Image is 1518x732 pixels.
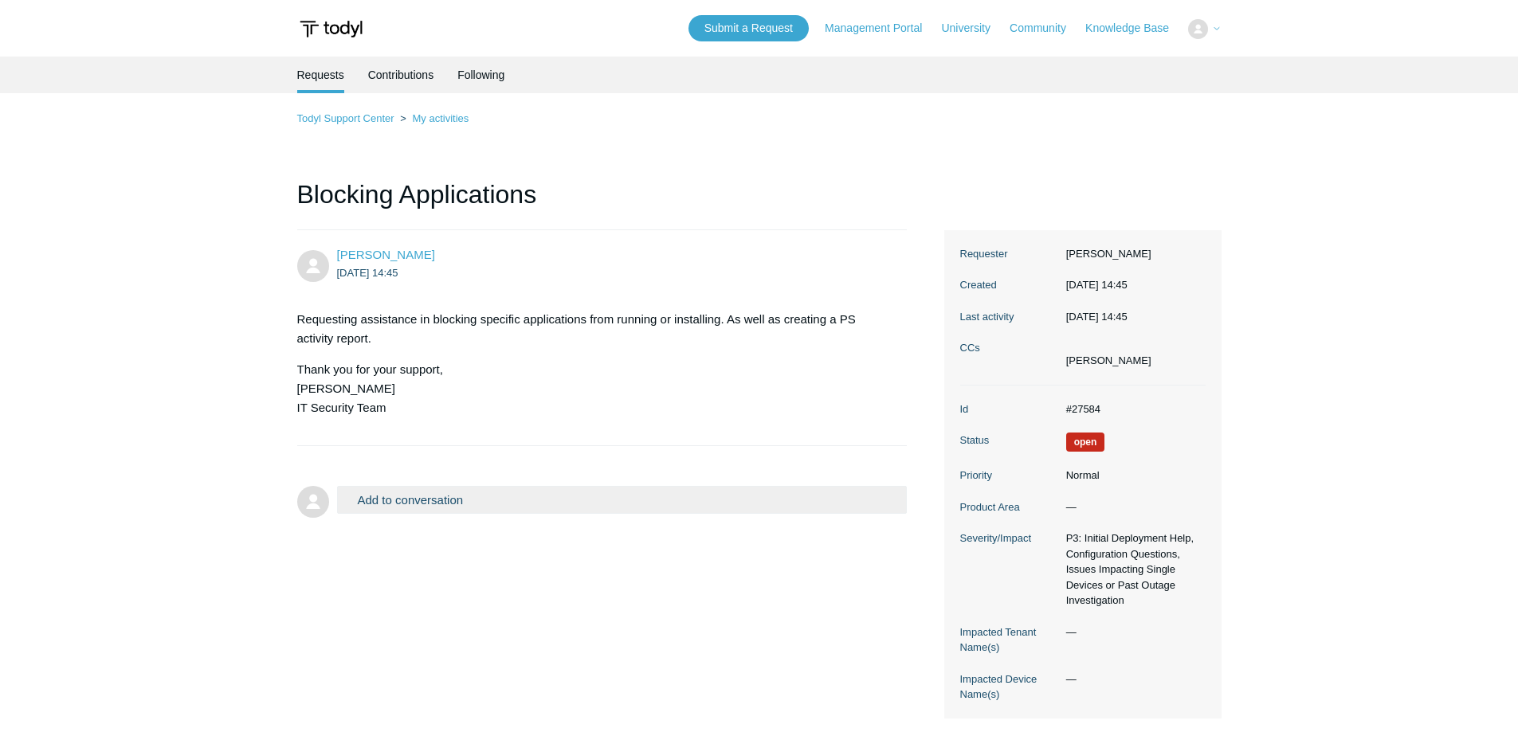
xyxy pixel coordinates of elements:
[397,112,469,124] li: My activities
[297,175,908,230] h1: Blocking Applications
[297,360,892,417] p: Thank you for your support, [PERSON_NAME] IT Security Team
[297,112,394,124] a: Todyl Support Center
[1058,401,1206,417] dd: #27584
[960,530,1058,546] dt: Severity/Impact
[960,433,1058,448] dt: Status
[1058,671,1206,687] dd: —
[960,671,1058,703] dt: Impacted Device Name(s)
[1085,20,1185,37] a: Knowledge Base
[941,20,1006,37] a: University
[960,309,1058,325] dt: Last activity
[1058,468,1206,483] dd: Normal
[1066,353,1151,369] li: Ernest Murry
[337,248,435,261] span: George Morales
[1066,279,1128,291] time: 2025-08-21T14:45:13+00:00
[1066,433,1105,452] span: We are working on a response for you
[1058,499,1206,515] dd: —
[337,248,435,261] a: [PERSON_NAME]
[960,468,1058,483] dt: Priority
[1058,246,1206,262] dd: [PERSON_NAME]
[297,310,892,348] p: Requesting assistance in blocking specific applications from running or installing. As well as cr...
[1058,530,1206,609] dd: P3: Initial Deployment Help, Configuration Questions, Issues Impacting Single Devices or Past Out...
[960,499,1058,515] dt: Product Area
[960,340,1058,356] dt: CCs
[1010,20,1082,37] a: Community
[960,246,1058,262] dt: Requester
[825,20,938,37] a: Management Portal
[337,267,398,279] time: 2025-08-21T14:45:13Z
[412,112,469,124] a: My activities
[960,277,1058,293] dt: Created
[960,624,1058,656] dt: Impacted Tenant Name(s)
[368,57,434,93] a: Contributions
[457,57,504,93] a: Following
[297,14,365,44] img: Todyl Support Center Help Center home page
[688,15,809,41] a: Submit a Request
[337,486,908,514] button: Add to conversation
[1058,624,1206,640] dd: —
[960,401,1058,417] dt: Id
[1066,311,1128,323] time: 2025-08-21T14:45:13+00:00
[297,112,398,124] li: Todyl Support Center
[297,57,344,93] li: Requests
